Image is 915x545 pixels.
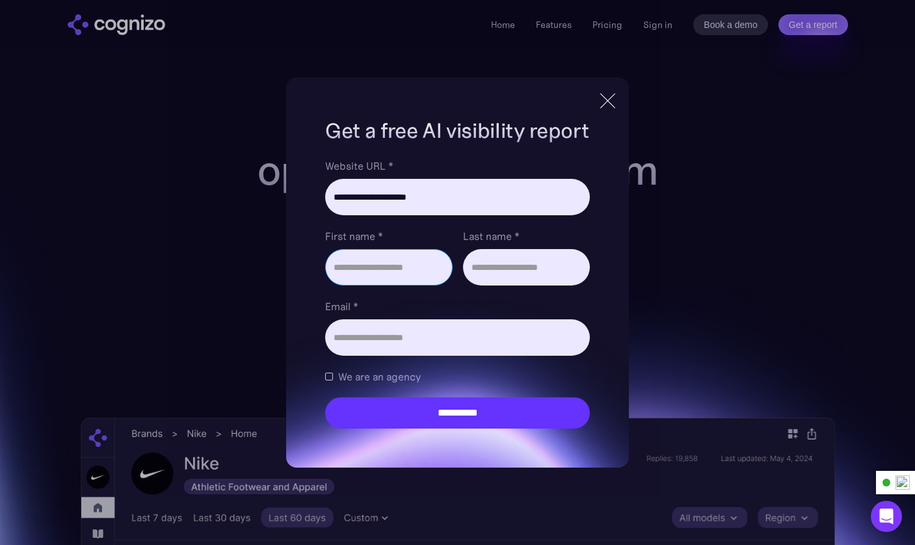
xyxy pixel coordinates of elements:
[325,158,589,429] form: Brand Report Form
[325,158,589,174] label: Website URL *
[338,369,421,384] span: We are an agency
[871,501,902,532] div: Open Intercom Messenger
[325,228,452,244] label: First name *
[463,228,590,244] label: Last name *
[325,299,589,314] label: Email *
[325,116,589,145] h1: Get a free AI visibility report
